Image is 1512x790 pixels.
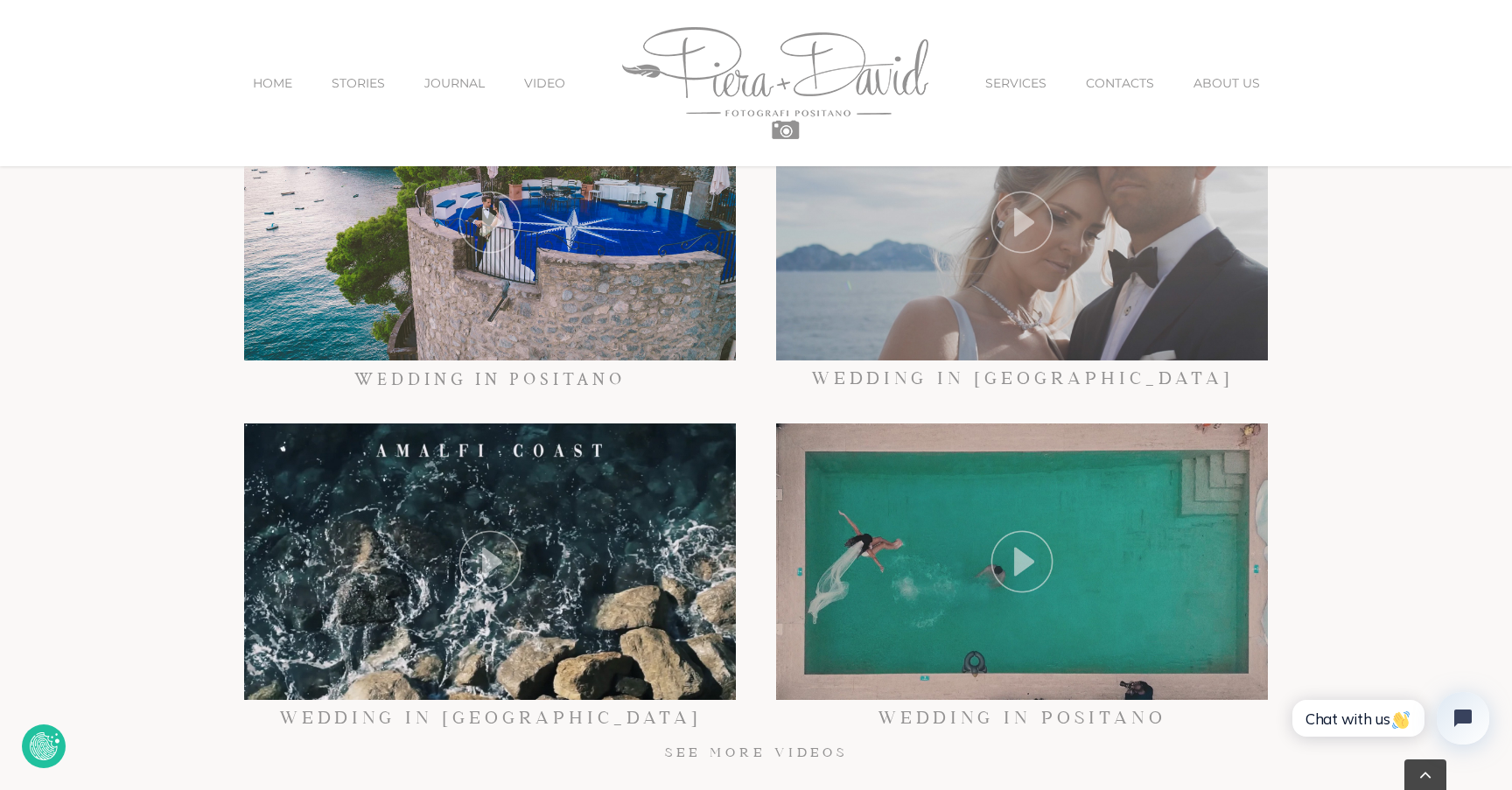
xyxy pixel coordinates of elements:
a: SERVICES [985,2,1046,165]
span: HOME [253,77,292,89]
a: VIDEO [524,2,565,165]
img: video_section_home-4.jpg [776,84,1268,360]
a: SEE MORE VIDEOS [665,745,848,761]
a: CONTACTS [1086,2,1154,165]
a: ABOUT US [1193,2,1260,165]
a: STORIES [332,2,385,165]
span: SERVICES [985,77,1046,89]
span: ABOUT US [1193,77,1260,89]
img: Piera Plus David Photography Positano Logo [622,27,928,139]
button: Revoke Icon [22,724,66,768]
iframe: Tidio Chat [1265,668,1512,790]
span: JOURNAL [424,77,485,89]
a: HOME [253,2,292,165]
img: video_section_home-2.jpg [244,423,736,700]
img: video_section_home-1.jpg [244,84,736,360]
span: STORIES [332,77,385,89]
img: video_section_home-3.jpg [776,423,1268,700]
a: JOURNAL [424,2,485,165]
span: CONTACTS [1086,77,1154,89]
span: VIDEO [524,77,565,89]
